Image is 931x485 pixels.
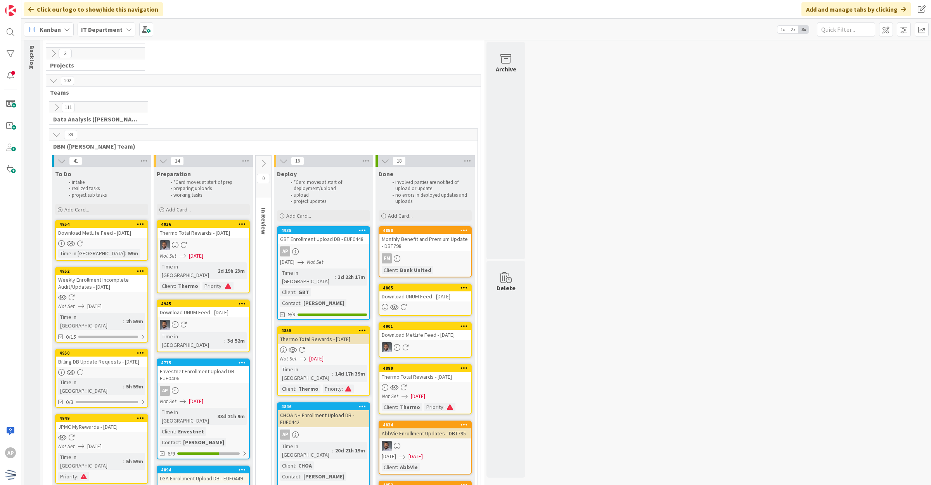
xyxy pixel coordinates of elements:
div: Time in [GEOGRAPHIC_DATA] [58,378,123,395]
span: Done [379,170,393,178]
span: : [397,403,398,411]
div: Time in [GEOGRAPHIC_DATA] [160,332,224,349]
span: : [77,472,78,481]
span: [DATE] [280,258,294,266]
div: 4775 [157,359,249,366]
div: Download UNUM Feed - [DATE] [379,291,471,301]
span: : [125,249,126,258]
div: 2h 59m [124,317,145,326]
div: 4952 [59,268,147,274]
div: 4945Download UNUM Feed - [DATE] [157,300,249,317]
li: upload [286,192,369,198]
div: FS [379,342,471,352]
div: 4834AbbVie Enrollment Updates - DBT795 [379,421,471,438]
span: : [295,385,296,393]
div: 4855 [281,328,369,333]
span: 9/9 [288,310,295,319]
i: Not Set [160,252,177,259]
div: Download UNUM Feed - [DATE] [157,307,249,317]
div: Download MetLife Feed - [DATE] [379,330,471,340]
div: 4936Thermo Total Rewards - [DATE] [157,221,249,238]
span: 14 [171,156,184,166]
div: Contact [280,299,300,307]
div: Thermo Total Rewards - [DATE] [379,372,471,382]
div: Client [382,463,397,471]
span: [DATE] [382,452,396,461]
div: Archive [496,64,516,74]
div: Priority [323,385,342,393]
div: 4954 [59,222,147,227]
div: 4855Thermo Total Rewards - [DATE] [278,327,369,344]
div: [PERSON_NAME] [181,438,226,447]
div: 4901 [379,323,471,330]
span: DBM (David Team) [53,142,468,150]
img: FS [382,342,392,352]
div: 4850 [379,227,471,234]
span: : [397,463,398,471]
span: [DATE] [408,452,423,461]
span: : [335,273,336,281]
li: project sub tasks [64,192,147,198]
div: Priority [424,403,443,411]
div: 4894LGA Enrollment Upload DB - EUF0449 [157,466,249,483]
li: involved parties are notified of upload or update [388,179,471,192]
i: Not Set [160,398,177,405]
div: JPMC MyRewards - [DATE] [56,422,147,432]
div: Thermo [296,385,320,393]
div: 4952 [56,268,147,275]
a: 4850Monthly Benefit and Premium Update - DBT798FMClient:Bank United [379,226,472,277]
div: 2d 19h 23m [216,267,247,275]
li: preparing uploads [166,185,249,192]
div: 20d 21h 19m [333,446,367,455]
span: 6/9 [168,450,175,458]
a: 4935GBT Enrollment Upload DB - EUF0448AP[DATE]Not SetTime in [GEOGRAPHIC_DATA]:3d 22h 17mClient:G... [277,226,370,320]
div: AP [280,246,290,256]
div: 4945 [161,301,249,307]
span: Teams [50,88,471,96]
div: 4889 [383,365,471,371]
span: [DATE] [87,442,102,450]
div: 3d 52m [225,336,247,345]
div: Click our logo to show/hide this navigation [24,2,163,16]
div: Time in [GEOGRAPHIC_DATA] [280,268,335,286]
span: [DATE] [87,302,102,310]
span: 2x [788,26,798,33]
div: Time in [GEOGRAPHIC_DATA] [280,442,332,459]
div: LGA Enrollment Upload DB - EUF0449 [157,473,249,483]
span: 0 [257,174,270,183]
div: 4834 [383,422,471,428]
i: Not Set [280,355,297,362]
span: Projects [50,61,135,69]
a: 4834AbbVie Enrollment Updates - DBT795FS[DATE][DATE]Client:AbbVie [379,421,472,475]
span: : [215,267,216,275]
span: : [215,412,216,421]
span: 111 [62,103,75,112]
div: Download MetLife Feed - [DATE] [56,228,147,238]
span: 16 [291,156,304,166]
div: FS [157,320,249,330]
div: 4850 [383,228,471,233]
span: [DATE] [309,355,324,363]
div: Billing DB Update Requests - [DATE] [56,357,147,367]
li: working tasks [166,192,249,198]
span: In Review [260,208,268,234]
div: 4949 [56,415,147,422]
div: AbbVie Enrollment Updates - DBT795 [379,428,471,438]
span: 0/15 [66,333,76,341]
span: : [300,472,301,481]
div: 4865Download UNUM Feed - [DATE] [379,284,471,301]
span: : [224,336,225,345]
li: *Card moves at start of deployment/upload [286,179,369,192]
div: 4855 [278,327,369,334]
div: FM [379,253,471,263]
a: 4949JPMC MyRewards - [DATE]Not Set[DATE]Time in [GEOGRAPHIC_DATA]:5h 59mPriority: [55,414,148,484]
div: 4901 [383,324,471,329]
div: 4950 [59,350,147,356]
span: 202 [61,76,74,85]
div: 4954 [56,221,147,228]
div: 4846 [278,403,369,410]
a: 4855Thermo Total Rewards - [DATE]Not Set[DATE]Time in [GEOGRAPHIC_DATA]:14d 17h 39mClient:ThermoP... [277,326,370,396]
a: 4865Download UNUM Feed - [DATE] [379,284,472,316]
div: CHOA NH Enrollment Upload DB - EUF0442 [278,410,369,427]
span: Preparation [157,170,191,178]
